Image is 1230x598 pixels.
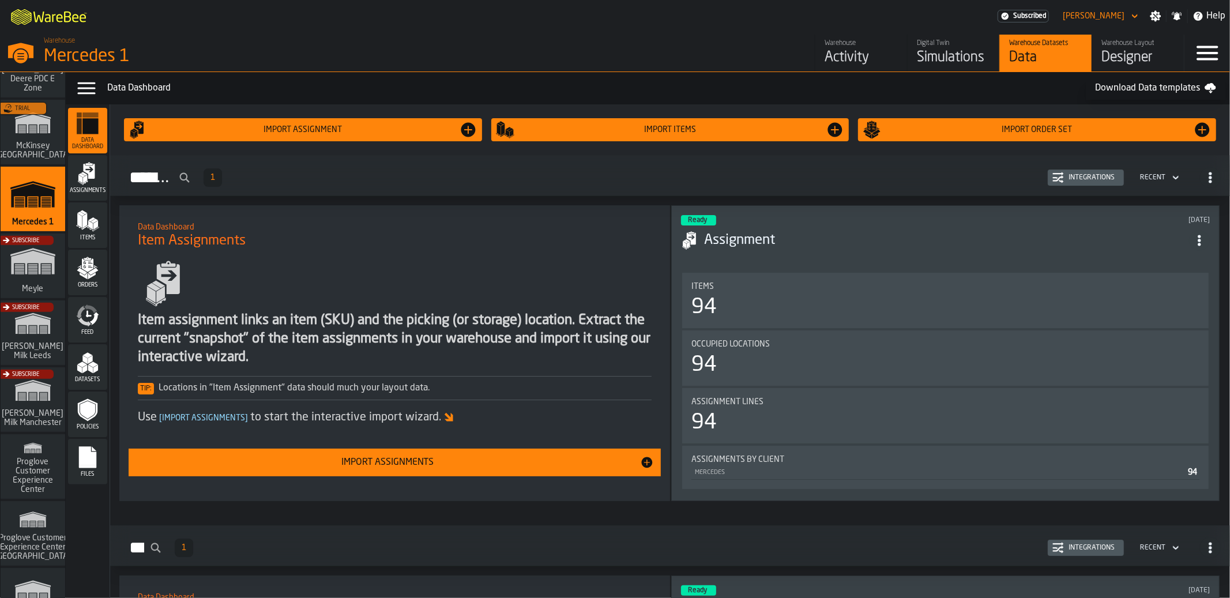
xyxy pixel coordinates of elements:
[1,167,65,234] a: link-to-/wh/i/a24a3e22-db74-4543-ba93-f633e23cdb4e/simulations
[1140,174,1165,182] div: DropdownMenuValue-4
[917,48,990,67] div: Simulations
[815,35,907,72] a: link-to-/wh/i/a24a3e22-db74-4543-ba93-f633e23cdb4e/feed/
[1086,77,1225,100] a: Download Data templates
[691,397,1199,407] div: Title
[1184,35,1230,72] label: button-toggle-Menu
[245,414,248,422] span: ]
[68,108,107,154] li: menu Data Dashboard
[691,353,717,377] div: 94
[1135,171,1182,185] div: DropdownMenuValue-4
[999,35,1092,72] a: link-to-/wh/i/a24a3e22-db74-4543-ba93-f633e23cdb4e/data
[107,81,1086,95] div: Data Dashboard
[138,232,246,250] span: Item Assignments
[691,455,1199,464] div: Title
[68,202,107,249] li: menu Items
[917,39,990,47] div: Digital Twin
[1188,468,1197,476] span: 94
[1101,48,1175,67] div: Designer
[1,300,65,367] a: link-to-/wh/i/9ddcc54a-0a13-4fa4-8169-7a9b979f5f30/simulations
[1092,35,1184,72] a: link-to-/wh/i/a24a3e22-db74-4543-ba93-f633e23cdb4e/designer
[1167,10,1187,22] label: button-toggle-Notifications
[691,397,763,407] span: Assignment lines
[119,205,670,501] div: ItemListCard-
[691,340,770,349] span: Occupied Locations
[514,125,826,134] div: Import Items
[694,469,1183,476] div: MERCEDES
[138,409,652,426] div: Use to start the interactive import wizard.
[682,273,1209,328] div: stat-Items
[10,217,56,227] span: Mercedes 1
[147,125,459,134] div: Import assignment
[1145,10,1166,22] label: button-toggle-Settings
[157,414,250,422] span: Import Assignments
[44,37,75,45] span: Warehouse
[671,205,1220,501] div: ItemListCard-DashboardItemContainer
[704,231,1189,250] h3: Assignment
[68,235,107,241] span: Items
[1,234,65,300] a: link-to-/wh/i/a559492c-8db7-4f96-b4fe-6fc1bd76401c/simulations
[825,48,898,67] div: Activity
[691,340,1199,349] div: Title
[881,125,1193,134] div: Import Order Set
[681,215,716,225] div: status-3 2
[68,424,107,430] span: Policies
[70,77,103,100] label: button-toggle-Data Menu
[691,455,784,464] span: Assignments by Client
[68,250,107,296] li: menu Orders
[491,118,849,141] button: button-Import Items
[124,118,482,141] button: button-Import assignment
[68,187,107,194] span: Assignments
[1063,12,1124,21] div: DropdownMenuValue-Patrick Blitz
[1,367,65,434] a: link-to-/wh/i/b09612b5-e9f1-4a3a-b0a4-784729d61419/simulations
[1009,48,1082,67] div: Data
[199,168,227,187] div: ButtonLoadMore-Load More-Prev-First-Last
[1048,170,1124,186] button: button-Integrations
[1,501,65,568] a: link-to-/wh/i/b725f59e-a7b8-4257-9acf-85a504d5909c/simulations
[1058,9,1141,23] div: DropdownMenuValue-Patrick Blitz
[138,220,652,232] h2: Sub Title
[1,100,65,167] a: link-to-/wh/i/71831578-dae4-4e28-8b4f-d42a496a0f54/simulations
[68,329,107,336] span: Feed
[1140,544,1165,552] div: DropdownMenuValue-4
[68,282,107,288] span: Orders
[998,10,1049,22] div: Menu Subscription
[12,371,39,378] span: Subscribe
[688,217,707,224] span: Ready
[1,434,65,501] a: link-to-/wh/i/ad8a128b-0962-41b6-b9c5-f48cc7973f93/simulations
[1064,174,1119,182] div: Integrations
[1188,9,1230,23] label: button-toggle-Help
[691,282,1199,291] div: Title
[44,46,355,67] div: Mercedes 1
[1048,540,1124,556] button: button-Integrations
[68,137,107,150] span: Data Dashboard
[138,383,154,394] span: Tip:
[681,270,1210,491] section: card-AssignmentDashboardCard
[182,544,186,552] span: 1
[159,414,162,422] span: [
[964,216,1210,224] div: Updated: 12/17/2024, 9:02:01 AM Created: 3/28/2024, 8:10:05 AM
[691,296,717,319] div: 94
[858,118,1216,141] button: button-Import Order Set
[68,297,107,343] li: menu Feed
[68,439,107,485] li: menu Files
[129,449,661,476] button: button-Import Assignments
[110,525,1230,566] h2: button-Items
[68,471,107,477] span: Files
[12,238,39,244] span: Subscribe
[907,35,999,72] a: link-to-/wh/i/a24a3e22-db74-4543-ba93-f633e23cdb4e/simulations
[138,381,652,395] div: Locations in "Item Assignment" data should much your layout data.
[15,106,30,112] span: Trial
[1101,39,1175,47] div: Warehouse Layout
[170,539,198,557] div: ButtonLoadMore-Load More-Prev-First-Last
[681,585,716,596] div: status-3 2
[1135,541,1182,555] div: DropdownMenuValue-4
[68,155,107,201] li: menu Assignments
[1013,12,1046,20] span: Subscribed
[682,388,1209,443] div: stat-Assignment lines
[1206,9,1225,23] span: Help
[691,282,714,291] span: Items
